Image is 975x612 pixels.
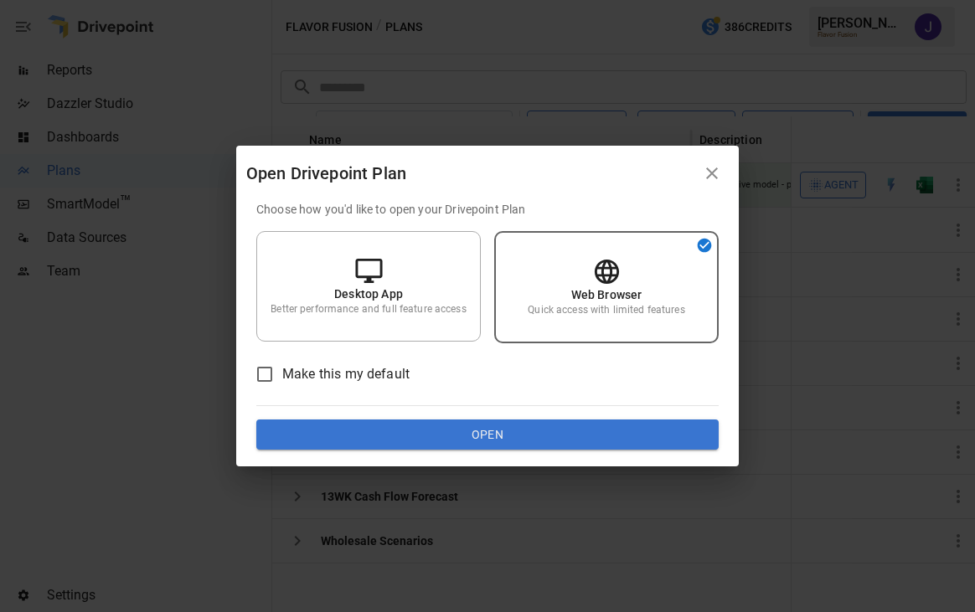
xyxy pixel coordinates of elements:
p: Better performance and full feature access [271,302,466,316]
span: Make this my default [282,364,410,384]
button: Open [256,419,719,450]
div: Open Drivepoint Plan [246,160,695,187]
p: Desktop App [334,285,403,302]
p: Choose how you'd like to open your Drivepoint Plan [256,201,719,218]
p: Quick access with limited features [528,303,684,317]
p: Web Browser [571,286,642,303]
